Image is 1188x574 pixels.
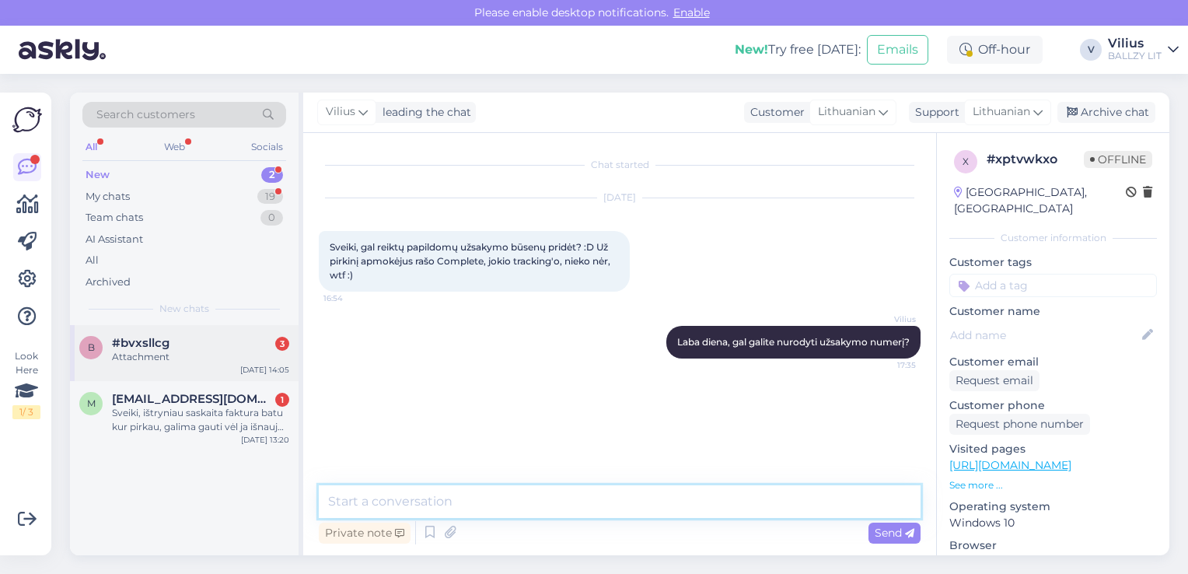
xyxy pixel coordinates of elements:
[867,35,928,65] button: Emails
[1108,37,1162,50] div: Vilius
[949,303,1157,320] p: Customer name
[319,523,411,544] div: Private note
[949,478,1157,492] p: See more ...
[12,405,40,419] div: 1 / 3
[248,137,286,157] div: Socials
[112,336,169,350] span: #bvxsllcg
[963,156,969,167] span: x
[319,158,921,172] div: Chat started
[669,5,715,19] span: Enable
[949,414,1090,435] div: Request phone number
[949,515,1157,531] p: Windows 10
[949,441,1157,457] p: Visited pages
[949,231,1157,245] div: Customer information
[82,137,100,157] div: All
[949,458,1071,472] a: [URL][DOMAIN_NAME]
[949,554,1157,570] p: Chrome [TECHNICAL_ID]
[86,253,99,268] div: All
[96,107,195,123] span: Search customers
[86,275,131,290] div: Archived
[954,184,1126,217] div: [GEOGRAPHIC_DATA], [GEOGRAPHIC_DATA]
[909,104,959,121] div: Support
[949,537,1157,554] p: Browser
[330,241,613,281] span: Sveiki, gal reiktų papildomų užsakymo būsenų pridėt? :D Už pirkinį apmokėjus rašo Complete, jokio...
[275,393,289,407] div: 1
[949,397,1157,414] p: Customer phone
[949,254,1157,271] p: Customer tags
[858,359,916,371] span: 17:35
[257,189,283,205] div: 19
[376,104,471,121] div: leading the chat
[875,526,914,540] span: Send
[949,499,1157,515] p: Operating system
[326,103,355,121] span: Vilius
[947,36,1043,64] div: Off-hour
[159,302,209,316] span: New chats
[86,167,110,183] div: New
[112,392,274,406] span: miglezibartiene94@gmail.com
[112,350,289,364] div: Attachment
[86,232,143,247] div: AI Assistant
[323,292,382,304] span: 16:54
[112,406,289,434] div: Sveiki, ištryniau saskaita faktura batu kur pirkau, galima gauti vėl ja išnaujo, nes noriu juos p...
[86,210,143,226] div: Team chats
[949,370,1039,391] div: Request email
[12,349,40,419] div: Look Here
[735,42,768,57] b: New!
[241,434,289,446] div: [DATE] 13:20
[240,364,289,376] div: [DATE] 14:05
[161,137,188,157] div: Web
[86,189,130,205] div: My chats
[87,397,96,409] span: m
[1057,102,1155,123] div: Archive chat
[949,354,1157,370] p: Customer email
[1108,37,1179,62] a: ViliusBALLZY LIT
[1084,151,1152,168] span: Offline
[858,313,916,325] span: Vilius
[319,191,921,205] div: [DATE]
[88,341,95,353] span: b
[275,337,289,351] div: 3
[260,210,283,226] div: 0
[677,336,910,348] span: Laba diena, gal galite nurodyti užsakymo numerį?
[735,40,861,59] div: Try free [DATE]:
[987,150,1084,169] div: # xptvwkxo
[12,105,42,135] img: Askly Logo
[818,103,875,121] span: Lithuanian
[261,167,283,183] div: 2
[1108,50,1162,62] div: BALLZY LIT
[744,104,805,121] div: Customer
[950,327,1139,344] input: Add name
[973,103,1030,121] span: Lithuanian
[1080,39,1102,61] div: V
[949,274,1157,297] input: Add a tag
